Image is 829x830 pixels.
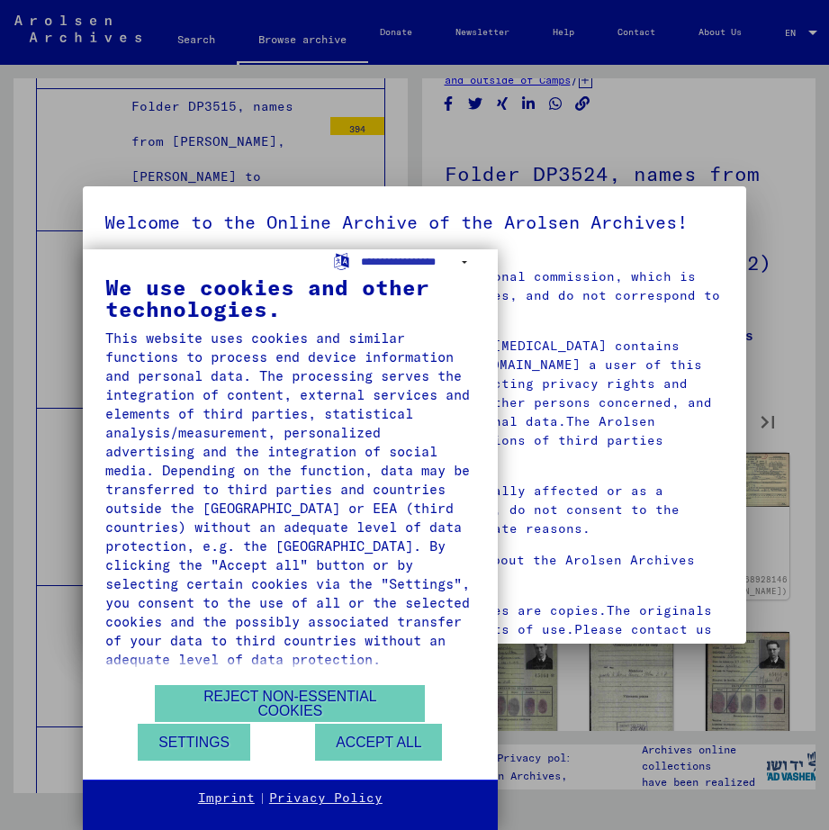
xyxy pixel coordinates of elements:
button: Accept all [315,724,442,761]
a: Privacy Policy [269,789,383,807]
div: We use cookies and other technologies. [105,276,475,320]
button: Reject non-essential cookies [155,685,425,722]
a: Imprint [198,789,255,807]
button: Settings [138,724,250,761]
div: This website uses cookies and similar functions to process end device information and personal da... [105,329,475,669]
